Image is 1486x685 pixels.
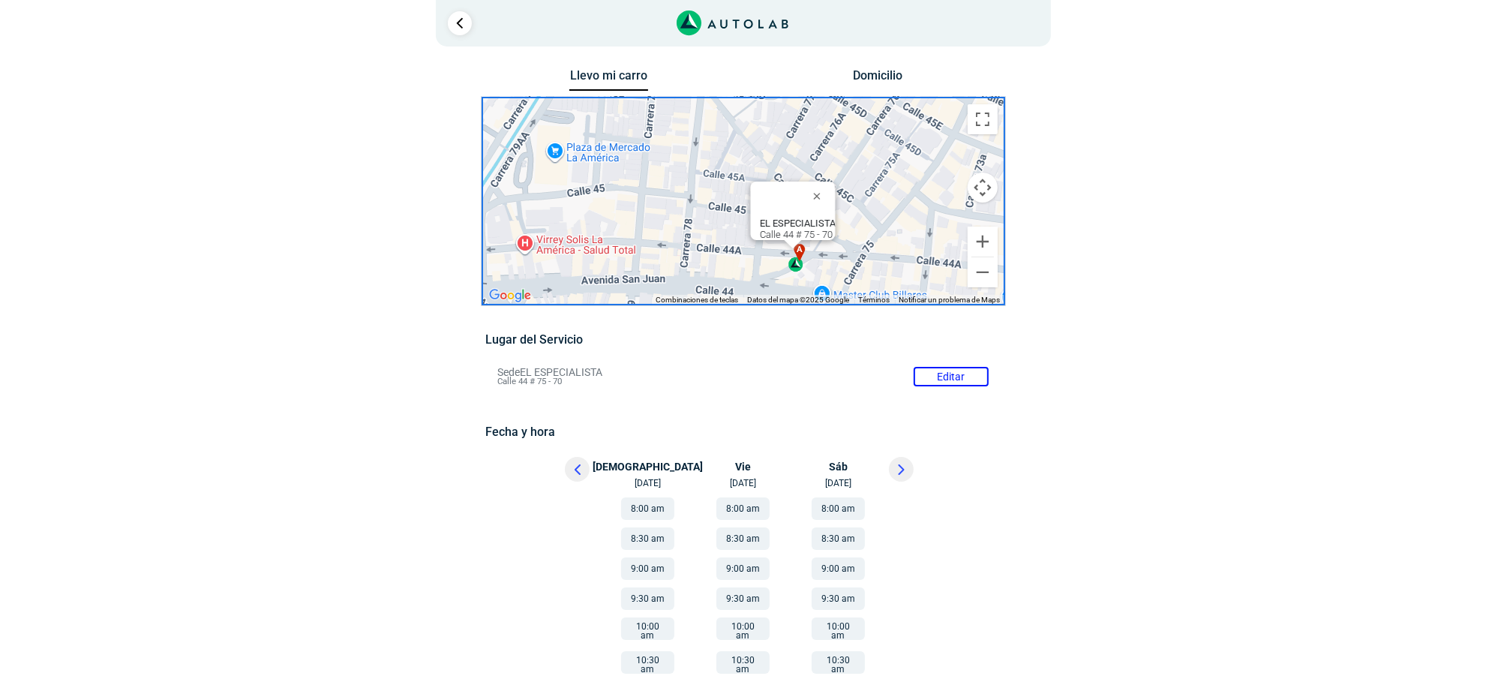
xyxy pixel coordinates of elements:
[812,557,865,580] button: 9:00 am
[716,587,770,610] button: 9:30 am
[838,68,917,90] button: Domicilio
[802,178,838,214] button: Cerrar
[759,218,835,240] div: Calle 44 # 75 - 70
[759,218,835,229] b: EL ESPECIALISTA
[899,296,1001,304] a: Notificar un problema de Maps
[656,295,739,305] button: Combinaciones de teclas
[716,497,770,520] button: 8:00 am
[621,557,674,580] button: 9:00 am
[621,497,674,520] button: 8:00 am
[812,587,865,610] button: 9:30 am
[812,497,865,520] button: 8:00 am
[812,617,865,640] button: 10:00 am
[485,286,535,305] a: Abre esta zona en Google Maps (se abre en una nueva ventana)
[968,104,998,134] button: Cambiar a la vista en pantalla completa
[621,651,674,674] button: 10:30 am
[716,527,770,550] button: 8:30 am
[485,286,535,305] img: Google
[968,257,998,287] button: Reducir
[812,527,865,550] button: 8:30 am
[621,527,674,550] button: 8:30 am
[677,15,788,29] a: Link al sitio de autolab
[812,651,865,674] button: 10:30 am
[569,68,648,92] button: Llevo mi carro
[485,332,1001,347] h5: Lugar del Servicio
[621,617,674,640] button: 10:00 am
[859,296,890,304] a: Términos (se abre en una nueva pestaña)
[968,227,998,257] button: Ampliar
[621,587,674,610] button: 9:30 am
[716,651,770,674] button: 10:30 am
[448,11,472,35] a: Ir al paso anterior
[968,173,998,203] button: Controles de visualización del mapa
[716,617,770,640] button: 10:00 am
[748,296,850,304] span: Datos del mapa ©2025 Google
[485,425,1001,439] h5: Fecha y hora
[797,244,803,257] span: a
[716,557,770,580] button: 9:00 am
